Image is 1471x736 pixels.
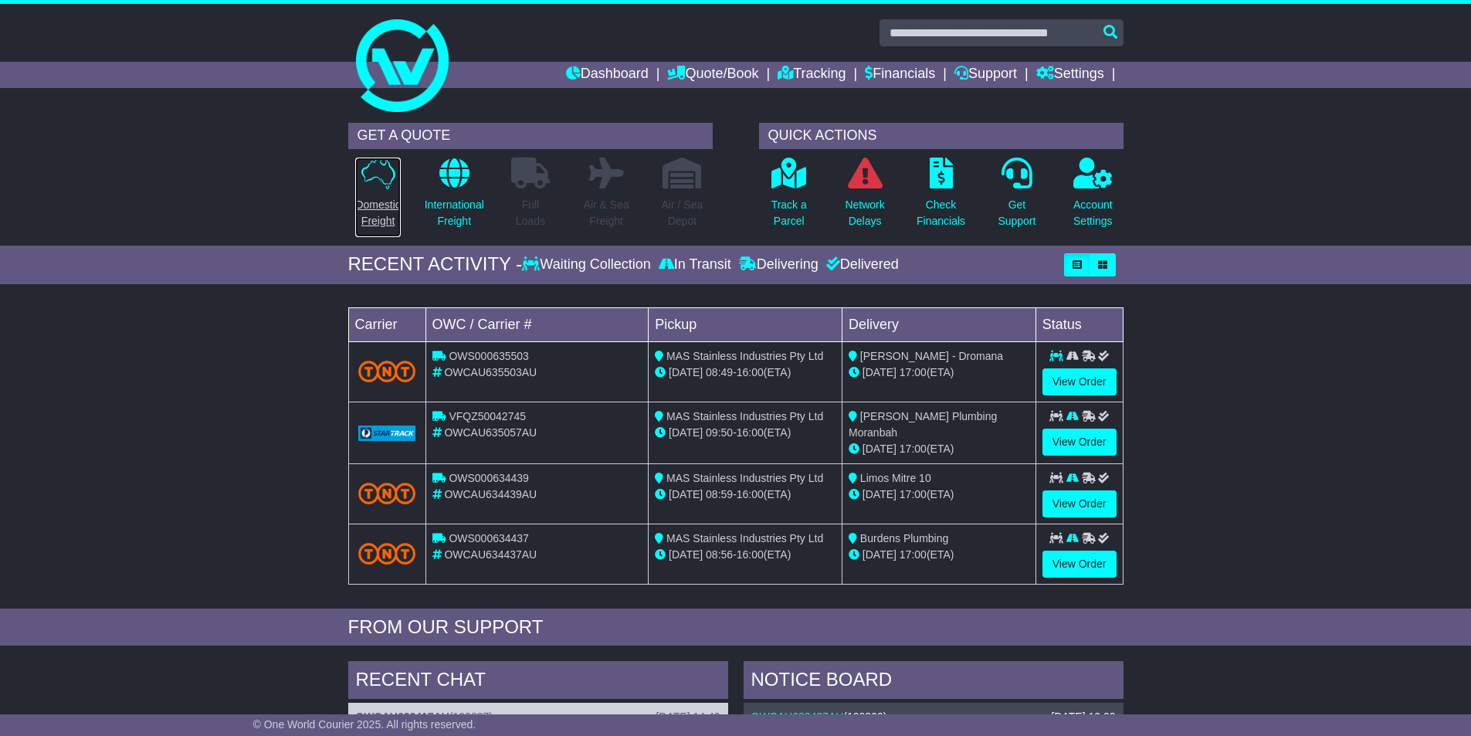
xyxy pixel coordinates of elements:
[860,472,931,484] span: Limos Mitre 10
[860,532,948,544] span: Burdens Plumbing
[842,307,1035,341] td: Delivery
[356,711,720,724] div: ( )
[358,361,416,382] img: TNT_Domestic.png
[358,426,416,441] img: GetCarrierServiceLogo
[771,157,808,238] a: Track aParcel
[656,711,720,724] div: [DATE] 14:49
[354,157,401,238] a: DomesticFreight
[900,488,927,500] span: 17:00
[669,366,703,378] span: [DATE]
[348,307,425,341] td: Carrier
[449,410,526,422] span: VFQZ50042745
[863,443,896,455] span: [DATE]
[778,62,846,88] a: Tracking
[706,488,733,500] span: 08:59
[863,488,896,500] span: [DATE]
[566,62,649,88] a: Dashboard
[997,157,1036,238] a: GetSupport
[669,426,703,439] span: [DATE]
[822,256,899,273] div: Delivered
[444,548,537,561] span: OWCAU634437AU
[916,157,966,238] a: CheckFinancials
[348,253,523,276] div: RECENT ACTIVITY -
[737,488,764,500] span: 16:00
[900,443,927,455] span: 17:00
[849,365,1029,381] div: (ETA)
[449,532,529,544] span: OWS000634437
[860,350,1003,362] span: [PERSON_NAME] - Dromana
[706,366,733,378] span: 08:49
[900,548,927,561] span: 17:00
[444,366,537,378] span: OWCAU635503AU
[737,426,764,439] span: 16:00
[1073,157,1113,238] a: AccountSettings
[348,123,713,149] div: GET A QUOTE
[737,366,764,378] span: 16:00
[655,256,735,273] div: In Transit
[355,197,400,229] p: Domestic Freight
[666,472,823,484] span: MAS Stainless Industries Pty Ltd
[649,307,842,341] td: Pickup
[666,410,823,422] span: MAS Stainless Industries Pty Ltd
[348,616,1124,639] div: FROM OUR SUPPORT
[655,365,835,381] div: - (ETA)
[849,487,1029,503] div: (ETA)
[655,425,835,441] div: - (ETA)
[348,661,728,703] div: RECENT CHAT
[356,711,449,723] a: OWCAU633417AU
[751,711,1116,724] div: ( )
[584,197,629,229] p: Air & Sea Freight
[253,718,476,731] span: © One World Courier 2025. All rights reserved.
[863,548,896,561] span: [DATE]
[744,661,1124,703] div: NOTICE BOARD
[900,366,927,378] span: 17:00
[1035,307,1123,341] td: Status
[1042,368,1117,395] a: View Order
[425,307,649,341] td: OWC / Carrier #
[1042,490,1117,517] a: View Order
[849,410,997,439] span: [PERSON_NAME] Plumbing Moranbah
[998,197,1035,229] p: Get Support
[1073,197,1113,229] p: Account Settings
[1051,711,1115,724] div: [DATE] 12:22
[917,197,965,229] p: Check Financials
[669,488,703,500] span: [DATE]
[863,366,896,378] span: [DATE]
[1036,62,1104,88] a: Settings
[737,548,764,561] span: 16:00
[522,256,654,273] div: Waiting Collection
[453,711,490,723] span: 100837
[666,532,823,544] span: MAS Stainless Industries Pty Ltd
[449,350,529,362] span: OWS000635503
[655,487,835,503] div: - (ETA)
[751,711,844,723] a: OWCAU632487AU
[759,123,1124,149] div: QUICK ACTIONS
[444,488,537,500] span: OWCAU634439AU
[358,483,416,504] img: TNT_Domestic.png
[735,256,822,273] div: Delivering
[667,62,758,88] a: Quote/Book
[865,62,935,88] a: Financials
[655,547,835,563] div: - (ETA)
[844,157,885,238] a: NetworkDelays
[425,197,484,229] p: International Freight
[669,548,703,561] span: [DATE]
[706,426,733,439] span: 09:50
[845,197,884,229] p: Network Delays
[358,543,416,564] img: TNT_Domestic.png
[954,62,1017,88] a: Support
[706,548,733,561] span: 08:56
[449,472,529,484] span: OWS000634439
[424,157,485,238] a: InternationalFreight
[662,197,703,229] p: Air / Sea Depot
[849,441,1029,457] div: (ETA)
[771,197,807,229] p: Track a Parcel
[666,350,823,362] span: MAS Stainless Industries Pty Ltd
[1042,429,1117,456] a: View Order
[444,426,537,439] span: OWCAU635057AU
[849,547,1029,563] div: (ETA)
[847,711,883,723] span: 100800
[511,197,550,229] p: Full Loads
[1042,551,1117,578] a: View Order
